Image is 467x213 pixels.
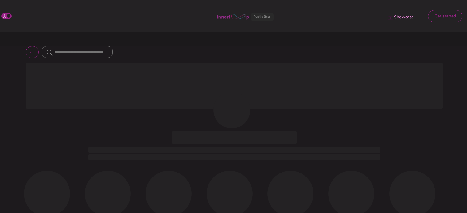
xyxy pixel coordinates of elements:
button: Get started [428,10,462,22]
span: ‌ [172,131,297,144]
span: ‌ [213,92,250,128]
span: ‌ [26,63,443,109]
span: ‌ [88,147,380,153]
img: showcase icon [387,13,394,20]
p: Showcase [394,14,414,21]
span: ‌ [88,154,380,160]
